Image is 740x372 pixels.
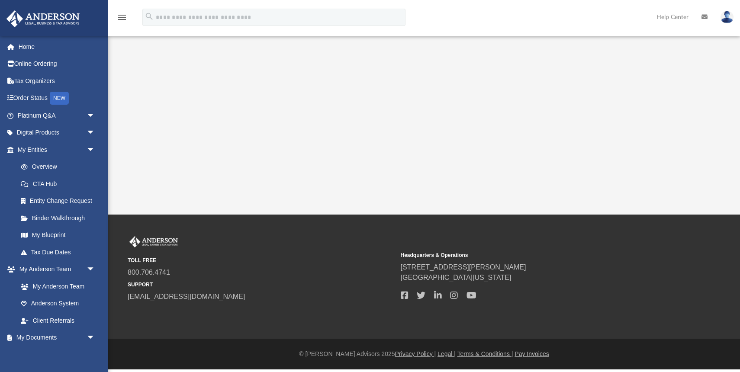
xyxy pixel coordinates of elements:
[128,257,395,264] small: TOLL FREE
[12,158,108,176] a: Overview
[6,55,108,73] a: Online Ordering
[721,11,734,23] img: User Pic
[6,261,104,278] a: My Anderson Teamarrow_drop_down
[87,107,104,125] span: arrow_drop_down
[50,92,69,105] div: NEW
[12,227,104,244] a: My Blueprint
[12,244,108,261] a: Tax Due Dates
[6,38,108,55] a: Home
[6,329,104,346] a: My Documentsarrow_drop_down
[87,141,104,159] span: arrow_drop_down
[87,329,104,347] span: arrow_drop_down
[438,350,456,357] a: Legal |
[401,263,526,271] a: [STREET_ADDRESS][PERSON_NAME]
[12,192,108,210] a: Entity Change Request
[128,236,180,247] img: Anderson Advisors Platinum Portal
[12,175,108,192] a: CTA Hub
[12,295,104,312] a: Anderson System
[117,16,127,22] a: menu
[117,12,127,22] i: menu
[395,350,436,357] a: Privacy Policy |
[6,90,108,107] a: Order StatusNEW
[145,12,154,21] i: search
[108,350,740,359] div: © [PERSON_NAME] Advisors 2025
[87,124,104,142] span: arrow_drop_down
[6,72,108,90] a: Tax Organizers
[128,293,245,300] a: [EMAIL_ADDRESS][DOMAIN_NAME]
[515,350,549,357] a: Pay Invoices
[128,269,170,276] a: 800.706.4741
[6,141,108,158] a: My Entitiesarrow_drop_down
[12,278,100,295] a: My Anderson Team
[128,281,395,289] small: SUPPORT
[6,107,108,124] a: Platinum Q&Aarrow_drop_down
[457,350,513,357] a: Terms & Conditions |
[401,274,512,281] a: [GEOGRAPHIC_DATA][US_STATE]
[12,312,104,329] a: Client Referrals
[87,261,104,279] span: arrow_drop_down
[401,251,668,259] small: Headquarters & Operations
[4,10,82,27] img: Anderson Advisors Platinum Portal
[6,124,108,141] a: Digital Productsarrow_drop_down
[12,209,108,227] a: Binder Walkthrough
